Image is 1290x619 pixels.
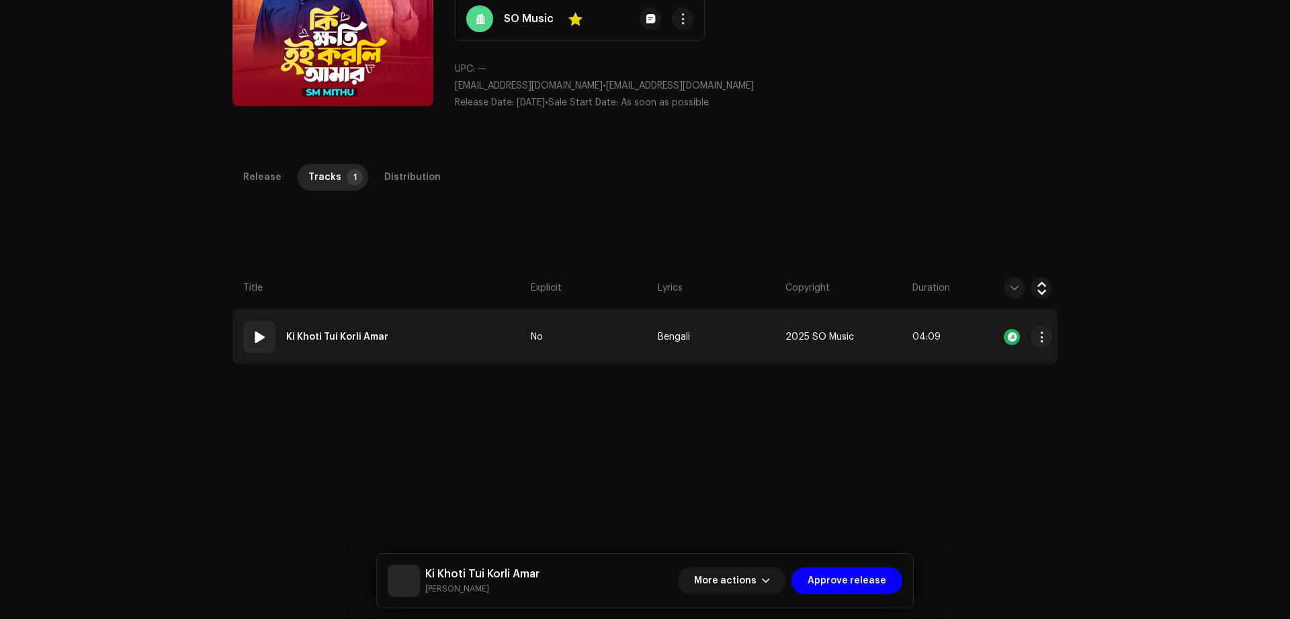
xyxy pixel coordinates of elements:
[606,81,754,91] span: [EMAIL_ADDRESS][DOMAIN_NAME]
[455,64,475,74] span: UPC:
[658,281,683,295] span: Lyrics
[286,324,388,350] strong: Ki Khoti Tui Korli Amar
[455,98,514,107] span: Release Date:
[425,582,540,596] small: Ki Khoti Tui Korli Amar
[455,81,603,91] span: [EMAIL_ADDRESS][DOMAIN_NAME]
[808,567,886,594] span: Approve release
[912,332,941,342] span: 04:09
[678,567,786,594] button: More actions
[531,332,543,342] span: No
[347,169,363,185] p-badge: 1
[912,281,950,295] span: Duration
[243,281,263,295] span: Title
[517,98,545,107] span: [DATE]
[531,281,562,295] span: Explicit
[384,164,441,191] div: Distribution
[785,281,830,295] span: Copyright
[785,332,854,342] span: 2025 SO Music
[243,321,275,353] div: 01
[455,79,1058,93] p: •
[478,64,486,74] span: —
[455,98,548,107] span: •
[425,566,540,582] h5: Ki Khoti Tui Korli Amar
[621,98,709,107] span: As soon as possible
[548,98,618,107] span: Sale Start Date:
[308,164,341,191] div: Tracks
[243,164,282,191] div: Release
[658,332,690,342] span: Bengali
[791,567,902,594] button: Approve release
[694,567,757,594] span: More actions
